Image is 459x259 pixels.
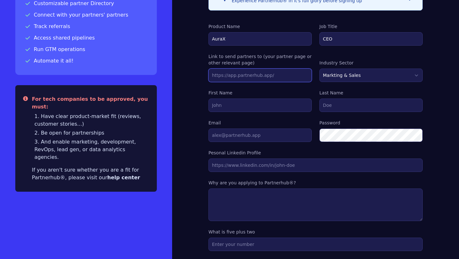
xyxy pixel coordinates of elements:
[32,96,148,110] span: For tech companies to be approved, you must:
[25,57,147,65] p: Automate it all!
[25,11,147,19] p: Connect with your partners' partners
[208,150,423,156] label: Pesonal Linkedin Profile
[208,99,312,112] input: John
[208,90,312,96] label: First Name
[25,34,147,42] p: Access shared pipelines
[34,129,149,137] li: Be open for partnerships
[25,23,147,30] p: Track referrals
[208,159,423,172] input: https://www.linkedin.com/in/john-doe
[319,99,423,112] input: Doe
[208,32,312,46] input: Partnerhub®
[319,120,423,126] label: Password
[34,113,149,128] li: Have clear product-market fit (reviews, customer stories...)
[208,23,312,30] label: Product Name
[208,120,312,126] label: Email
[319,60,423,66] label: Industry Sector
[208,53,312,66] label: Link to send partners to (your partner page or other relevant page)
[319,90,423,96] label: Last Name
[208,229,423,235] label: What is five plus two
[34,138,149,161] li: And enable marketing, development, RevOps, lead gen, or data analytics agencies.
[32,167,140,181] span: If you aren't sure whether you are a fit for Partnerhub®, please visit our
[25,46,147,53] p: Run GTM operations
[319,23,423,30] label: Job Title
[319,32,423,46] input: CEO
[208,180,423,186] label: Why are you applying to Partnerhub®?
[208,129,312,142] input: alex@partnerhub.app
[107,174,140,181] a: help center
[208,69,312,82] input: https://app.partnerhub.app/
[208,238,423,251] input: Enter your number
